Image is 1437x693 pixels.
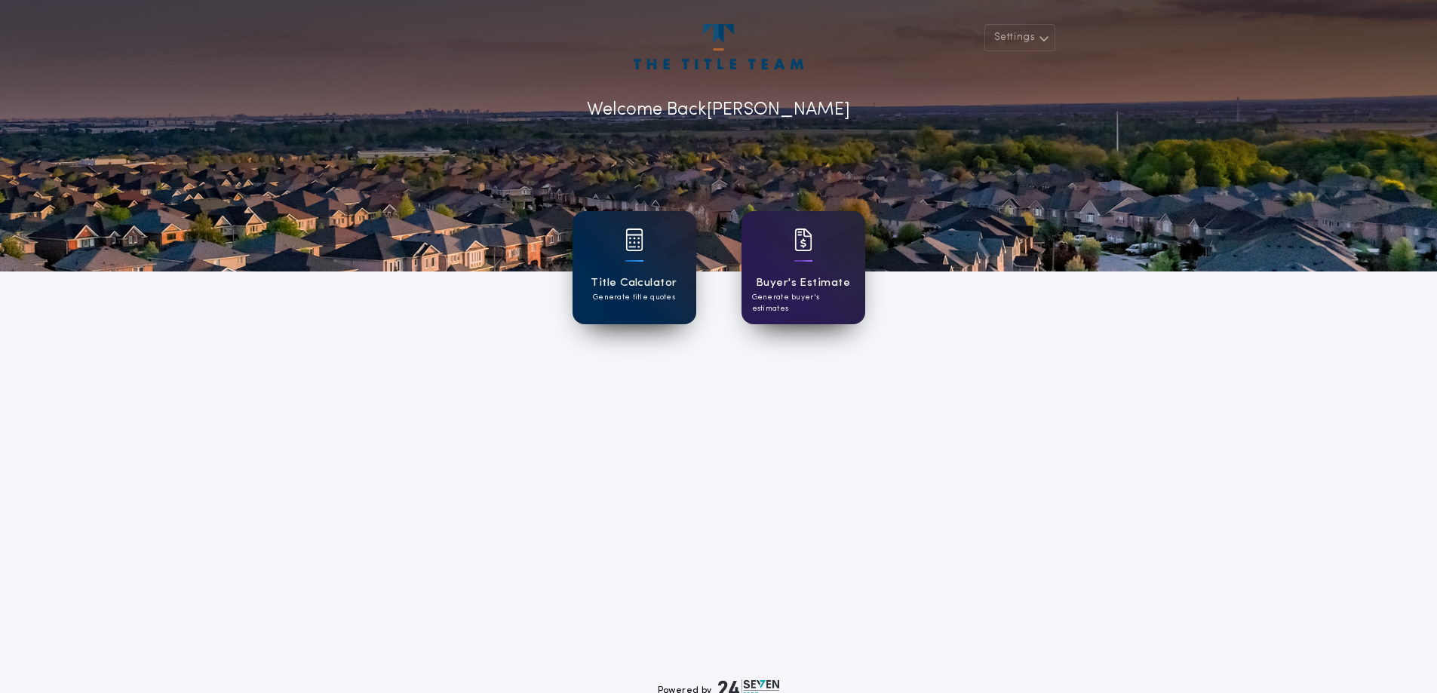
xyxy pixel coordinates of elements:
[984,24,1055,51] button: Settings
[593,292,675,303] p: Generate title quotes
[794,228,812,251] img: card icon
[625,228,643,251] img: card icon
[634,24,803,69] img: account-logo
[742,211,865,324] a: card iconBuyer's EstimateGenerate buyer's estimates
[587,97,850,124] p: Welcome Back [PERSON_NAME]
[752,292,855,314] p: Generate buyer's estimates
[591,274,677,292] h1: Title Calculator
[756,274,850,292] h1: Buyer's Estimate
[573,211,696,324] a: card iconTitle CalculatorGenerate title quotes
